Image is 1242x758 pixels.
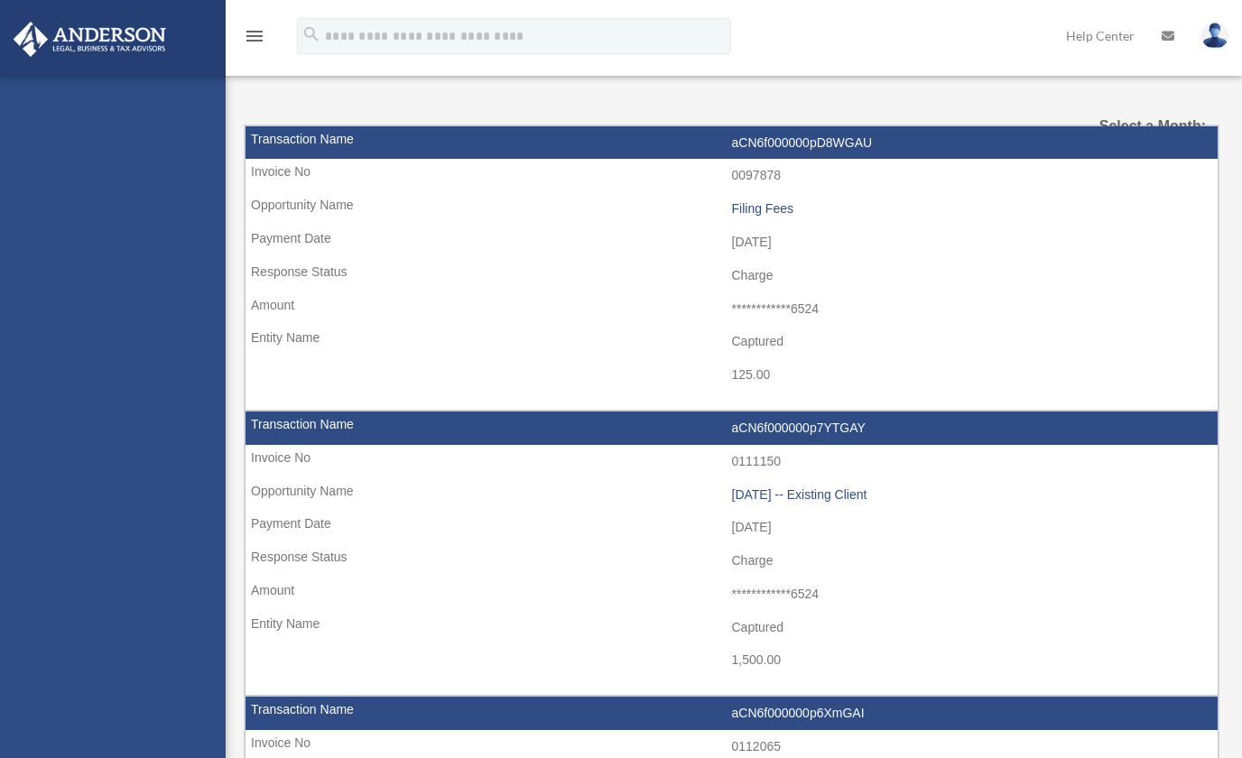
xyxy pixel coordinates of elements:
div: Filing Fees [732,201,1210,217]
img: User Pic [1201,23,1228,49]
td: 0097878 [246,159,1218,193]
td: [DATE] [246,226,1218,260]
td: Captured [246,611,1218,645]
img: Anderson Advisors Platinum Portal [8,22,171,57]
div: [DATE] -- Existing Client [732,487,1210,503]
i: menu [244,25,265,47]
a: menu [244,32,265,47]
td: [DATE] [246,511,1218,545]
label: Select a Month: [1071,114,1206,139]
td: 0111150 [246,445,1218,479]
td: Charge [246,259,1218,293]
td: 1,500.00 [246,643,1218,678]
td: Captured [246,325,1218,359]
td: aCN6f000000p7YTGAY [246,411,1218,446]
td: 125.00 [246,358,1218,393]
td: Charge [246,544,1218,578]
td: aCN6f000000pD8WGAU [246,126,1218,161]
i: search [301,24,321,44]
td: aCN6f000000p6XmGAI [246,697,1218,731]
